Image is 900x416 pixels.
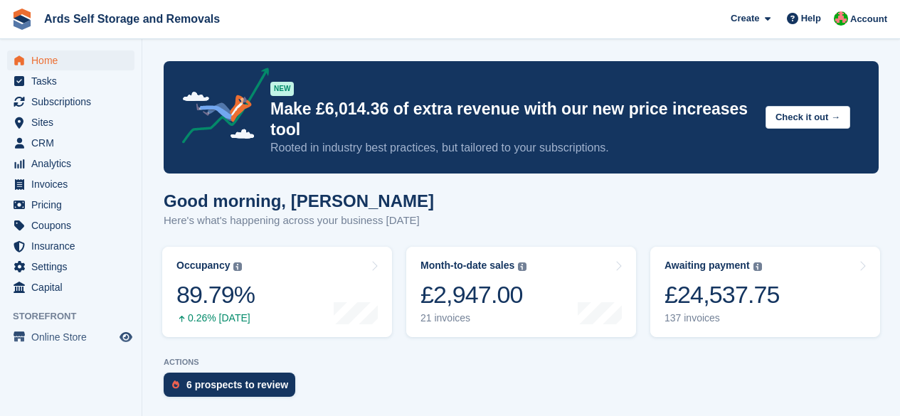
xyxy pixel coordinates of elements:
[31,71,117,91] span: Tasks
[7,236,134,256] a: menu
[665,312,780,324] div: 137 invoices
[186,379,288,390] div: 6 prospects to review
[176,312,255,324] div: 0.26% [DATE]
[7,112,134,132] a: menu
[164,213,434,229] p: Here's what's happening across your business [DATE]
[31,215,117,235] span: Coupons
[31,50,117,70] span: Home
[31,174,117,194] span: Invoices
[172,380,179,389] img: prospect-51fa495bee0391a8d652442698ab0144808aea92771e9ea1ae160a38d050c398.svg
[176,260,230,272] div: Occupancy
[518,262,526,271] img: icon-info-grey-7440780725fd019a000dd9b08b2336e03edf1995a4989e88bcd33f0948082b44.svg
[31,112,117,132] span: Sites
[170,68,270,149] img: price-adjustments-announcement-icon-8257ccfd72463d97f412b2fc003d46551f7dbcb40ab6d574587a9cd5c0d94...
[38,7,226,31] a: Ards Self Storage and Removals
[7,50,134,70] a: menu
[665,280,780,309] div: £24,537.75
[233,262,242,271] img: icon-info-grey-7440780725fd019a000dd9b08b2336e03edf1995a4989e88bcd33f0948082b44.svg
[164,373,302,404] a: 6 prospects to review
[270,140,754,156] p: Rooted in industry best practices, but tailored to your subscriptions.
[420,280,526,309] div: £2,947.00
[31,195,117,215] span: Pricing
[270,82,294,96] div: NEW
[164,358,879,367] p: ACTIONS
[406,247,636,337] a: Month-to-date sales £2,947.00 21 invoices
[834,11,848,26] img: Ethan McFerran
[13,309,142,324] span: Storefront
[766,106,850,129] button: Check it out →
[7,277,134,297] a: menu
[7,92,134,112] a: menu
[176,280,255,309] div: 89.79%
[731,11,759,26] span: Create
[7,154,134,174] a: menu
[801,11,821,26] span: Help
[31,257,117,277] span: Settings
[420,260,514,272] div: Month-to-date sales
[7,174,134,194] a: menu
[117,329,134,346] a: Preview store
[7,215,134,235] a: menu
[31,154,117,174] span: Analytics
[850,12,887,26] span: Account
[31,236,117,256] span: Insurance
[7,71,134,91] a: menu
[753,262,762,271] img: icon-info-grey-7440780725fd019a000dd9b08b2336e03edf1995a4989e88bcd33f0948082b44.svg
[164,191,434,210] h1: Good morning, [PERSON_NAME]
[7,257,134,277] a: menu
[162,247,392,337] a: Occupancy 89.79% 0.26% [DATE]
[650,247,880,337] a: Awaiting payment £24,537.75 137 invoices
[665,260,750,272] div: Awaiting payment
[7,327,134,347] a: menu
[7,195,134,215] a: menu
[420,312,526,324] div: 21 invoices
[31,277,117,297] span: Capital
[11,9,33,30] img: stora-icon-8386f47178a22dfd0bd8f6a31ec36ba5ce8667c1dd55bd0f319d3a0aa187defe.svg
[31,92,117,112] span: Subscriptions
[270,99,754,140] p: Make £6,014.36 of extra revenue with our new price increases tool
[31,133,117,153] span: CRM
[31,327,117,347] span: Online Store
[7,133,134,153] a: menu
